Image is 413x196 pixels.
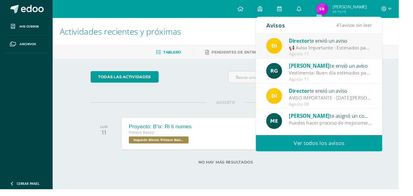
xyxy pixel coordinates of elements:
div: te envió un aviso [299,90,385,98]
a: Tablero [161,49,188,59]
div: Agosto 11 [299,79,385,85]
span: Director [299,91,321,98]
span: Director [299,39,321,46]
span: [PERSON_NAME] [299,117,342,124]
div: Vestimenta: Buen día estimados padres de familia y estudiantes. Espero que se encuentren muy bien... [299,72,385,79]
a: Archivos [5,37,50,55]
div: 📢 Aviso Importante : Estimados padres de familia y/o encargados: 📆 martes 12 de agosto de 2025, s... [299,46,385,53]
a: Ver todos los avisos [265,140,396,157]
div: Puedes hacer proceso de mejoramiento por 21 pts. 16/30 [299,124,385,131]
div: Agosto 11 [299,53,385,59]
a: todas las Actividades [94,74,164,86]
span: [PERSON_NAME] [299,65,342,72]
div: Proyecto: B’ix: Ri ti numes [133,128,198,134]
div: Agosto 08 [299,105,385,111]
img: e5319dee200a4f57f0a5ff00aaca67bb.png [276,117,292,134]
label: No hay más resultados [94,166,374,170]
span: Actividades recientes y próximas [62,27,188,38]
a: Mis cursos [5,19,50,37]
div: te envió un aviso [299,38,385,46]
div: AVISO IMPORTANTE - LUNES 11 DE AGOSTO: Estimados padres de familia y/o encargados: Les informamos... [299,98,385,105]
span: Cerrar panel [17,188,41,192]
span: Tablero [169,52,188,56]
img: 24ef3269677dd7dd963c57b86ff4a022.png [276,65,292,82]
span: [PERSON_NAME] [344,4,380,10]
span: Mi Perfil [344,9,380,15]
img: f0b35651ae50ff9c693c4cbd3f40c4bb.png [276,39,292,56]
div: te asignó un comentario en 'Examen' para 'Comunicación y lenguaje' [299,116,385,124]
img: 771faaee92e32740f0e1e91b370a7d06.png [327,3,340,15]
span: Primero Básico [133,135,160,140]
a: Pendientes de entrega [213,49,272,59]
span: Pendientes de entrega [219,52,272,56]
span: Segundo Idioma 'Primero Básico A' [133,141,195,149]
span: avisos sin leer [348,23,385,29]
span: AGOSTO [214,103,254,109]
img: f0b35651ae50ff9c693c4cbd3f40c4bb.png [276,91,292,108]
input: Busca una actividad próxima aquí... [237,74,374,86]
div: te envió un aviso [299,64,385,72]
div: LUN [104,129,111,134]
span: Archivos [20,43,37,48]
span: Mis cursos [20,25,40,30]
div: 11 [104,134,111,141]
span: 41 [348,23,354,29]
